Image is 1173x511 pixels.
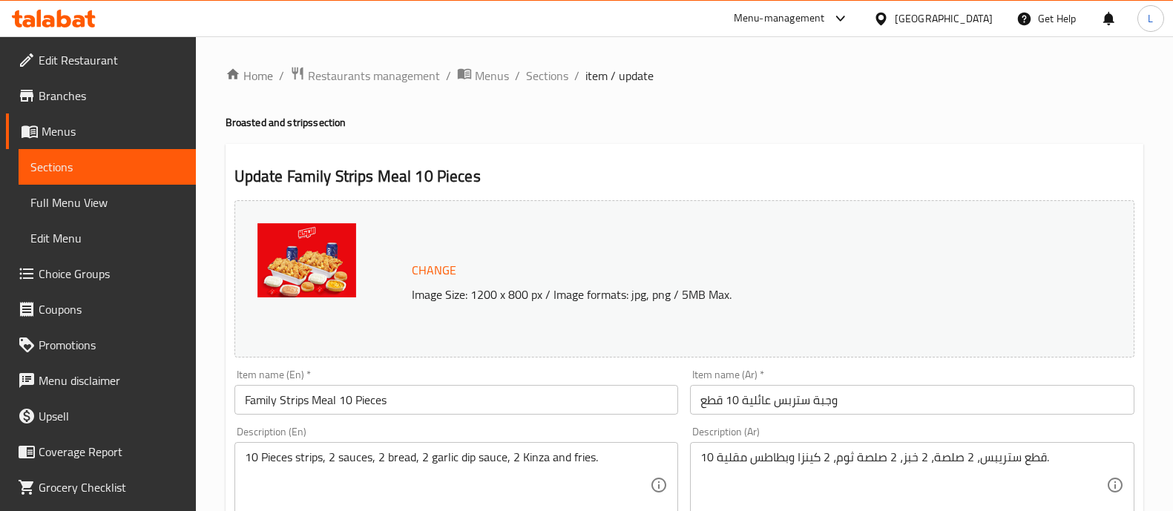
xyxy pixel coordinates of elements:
[475,67,509,85] span: Menus
[39,443,184,461] span: Coverage Report
[585,67,654,85] span: item / update
[406,255,462,286] button: Change
[39,478,184,496] span: Grocery Checklist
[6,256,196,291] a: Choice Groups
[574,67,579,85] li: /
[19,149,196,185] a: Sections
[446,67,451,85] li: /
[6,78,196,113] a: Branches
[515,67,520,85] li: /
[1148,10,1153,27] span: L
[19,185,196,220] a: Full Menu View
[39,300,184,318] span: Coupons
[526,67,568,85] a: Sections
[19,220,196,256] a: Edit Menu
[226,67,273,85] a: Home
[6,434,196,469] a: Coverage Report
[6,327,196,363] a: Promotions
[457,66,509,85] a: Menus
[30,229,184,247] span: Edit Menu
[6,469,196,505] a: Grocery Checklist
[39,87,184,105] span: Branches
[257,223,356,297] img: mmw_638695269631798221
[39,407,184,425] span: Upsell
[6,363,196,398] a: Menu disclaimer
[226,66,1143,85] nav: breadcrumb
[39,336,184,354] span: Promotions
[6,42,196,78] a: Edit Restaurant
[690,385,1134,415] input: Enter name Ar
[226,115,1143,130] h4: Broasted and strips section
[279,67,284,85] li: /
[30,158,184,176] span: Sections
[6,113,196,149] a: Menus
[6,398,196,434] a: Upsell
[406,286,1047,303] p: Image Size: 1200 x 800 px / Image formats: jpg, png / 5MB Max.
[895,10,993,27] div: [GEOGRAPHIC_DATA]
[234,385,679,415] input: Enter name En
[39,51,184,69] span: Edit Restaurant
[42,122,184,140] span: Menus
[39,265,184,283] span: Choice Groups
[412,260,456,281] span: Change
[30,194,184,211] span: Full Menu View
[308,67,440,85] span: Restaurants management
[734,10,825,27] div: Menu-management
[39,372,184,389] span: Menu disclaimer
[234,165,1134,188] h2: Update Family Strips Meal 10 Pieces
[290,66,440,85] a: Restaurants management
[6,291,196,327] a: Coupons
